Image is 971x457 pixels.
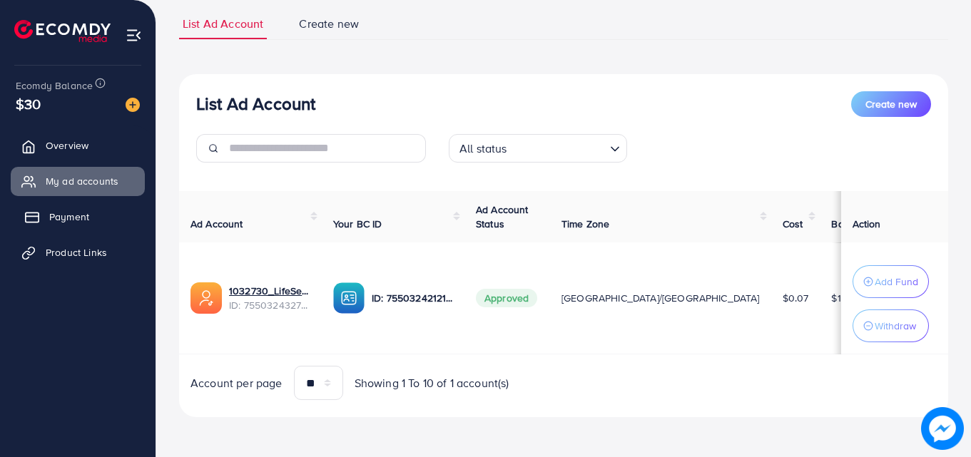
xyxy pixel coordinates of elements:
input: Search for option [512,135,604,159]
span: $0.07 [783,291,809,305]
span: Approved [476,289,537,307]
span: ID: 7550324327837892624 [229,298,310,312]
span: List Ad Account [183,16,263,32]
span: $30 [16,93,41,114]
img: menu [126,27,142,43]
span: Overview [46,138,88,153]
img: image [126,98,140,112]
a: 1032730_LifeSence_1757946911352 [229,284,310,298]
a: Product Links [11,238,145,267]
button: Withdraw [853,309,929,342]
span: Payment [49,210,89,224]
a: My ad accounts [11,167,145,195]
div: Search for option [449,134,627,163]
span: Create new [865,97,917,111]
h3: List Ad Account [196,93,315,114]
button: Create new [851,91,931,117]
span: Create new [299,16,359,32]
span: Time Zone [561,217,609,231]
img: image [921,407,964,450]
span: Account per page [190,375,283,391]
span: Showing 1 To 10 of 1 account(s) [355,375,509,391]
span: Ad Account Status [476,202,529,231]
span: Action [853,217,881,231]
p: ID: 7550324212188069889 [372,289,453,307]
img: ic-ba-acc.ded83a64.svg [333,282,365,314]
img: ic-ads-acc.e4c84228.svg [190,282,222,314]
span: Cost [783,217,803,231]
span: [GEOGRAPHIC_DATA]/[GEOGRAPHIC_DATA] [561,291,760,305]
img: logo [14,20,111,42]
span: Ad Account [190,217,243,231]
span: Your BC ID [333,217,382,231]
span: My ad accounts [46,174,118,188]
span: All status [457,138,510,159]
a: Payment [11,202,145,231]
span: Product Links [46,245,107,260]
p: Add Fund [875,273,918,290]
div: <span class='underline'>1032730_LifeSence_1757946911352</span></br>7550324327837892624 [229,284,310,313]
button: Add Fund [853,265,929,298]
a: Overview [11,131,145,160]
span: Ecomdy Balance [16,78,93,93]
p: Withdraw [875,317,916,334]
